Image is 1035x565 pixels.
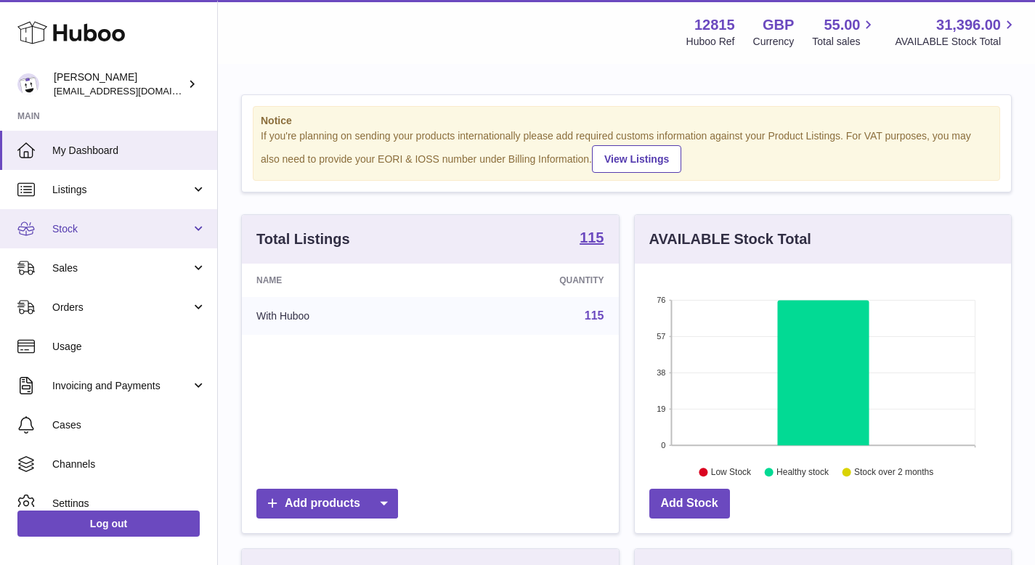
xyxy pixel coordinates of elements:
span: Stock [52,222,191,236]
span: Channels [52,458,206,471]
div: [PERSON_NAME] [54,70,184,98]
span: Settings [52,497,206,511]
text: 19 [657,405,665,413]
span: AVAILABLE Stock Total [895,35,1018,49]
span: Invoicing and Payments [52,379,191,393]
h3: Total Listings [256,229,350,249]
a: Add products [256,489,398,519]
h3: AVAILABLE Stock Total [649,229,811,249]
span: Orders [52,301,191,314]
strong: 12815 [694,15,735,35]
strong: 115 [580,230,604,245]
span: Total sales [812,35,877,49]
a: 55.00 Total sales [812,15,877,49]
span: 31,396.00 [936,15,1001,35]
text: 0 [661,441,665,450]
td: With Huboo [242,297,441,335]
div: If you're planning on sending your products internationally please add required customs informati... [261,129,992,173]
span: [EMAIL_ADDRESS][DOMAIN_NAME] [54,85,214,97]
text: 57 [657,332,665,341]
span: My Dashboard [52,144,206,158]
div: Currency [753,35,795,49]
a: 115 [585,309,604,322]
a: Log out [17,511,200,537]
strong: GBP [763,15,794,35]
text: 38 [657,368,665,377]
span: Cases [52,418,206,432]
strong: Notice [261,114,992,128]
a: 115 [580,230,604,248]
img: shophawksclub@gmail.com [17,73,39,95]
span: Sales [52,261,191,275]
div: Huboo Ref [686,35,735,49]
th: Quantity [441,264,619,297]
text: 76 [657,296,665,304]
text: Stock over 2 months [854,467,933,477]
a: 31,396.00 AVAILABLE Stock Total [895,15,1018,49]
a: Add Stock [649,489,730,519]
text: Low Stock [710,467,751,477]
text: Healthy stock [776,467,829,477]
span: Listings [52,183,191,197]
th: Name [242,264,441,297]
span: Usage [52,340,206,354]
span: 55.00 [824,15,860,35]
a: View Listings [592,145,681,173]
